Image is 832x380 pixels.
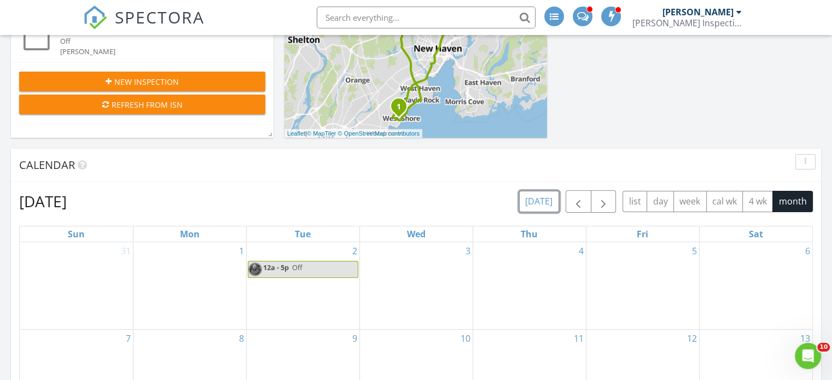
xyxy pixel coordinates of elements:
[350,330,359,347] a: Go to September 9, 2025
[699,242,812,330] td: Go to September 6, 2025
[399,106,405,113] div: 65 Linwood St, West Haven, CT 06516
[622,191,647,212] button: list
[19,157,75,172] span: Calendar
[577,242,586,260] a: Go to September 4, 2025
[586,242,699,330] td: Go to September 5, 2025
[83,15,205,38] a: SPECTORA
[519,191,559,212] button: [DATE]
[566,190,591,213] button: Previous month
[28,99,257,110] div: Refresh from ISN
[114,76,179,87] span: New Inspection
[20,242,133,330] td: Go to August 31, 2025
[317,7,536,28] input: Search everything...
[685,330,699,347] a: Go to September 12, 2025
[19,190,67,212] h2: [DATE]
[246,242,359,330] td: Go to September 2, 2025
[795,343,821,369] iframe: Intercom live chat
[742,191,773,212] button: 4 wk
[66,226,87,242] a: Sunday
[60,46,245,57] div: [PERSON_NAME]
[263,262,289,272] span: 12a - 5p
[458,330,473,347] a: Go to September 10, 2025
[662,7,734,17] div: [PERSON_NAME]
[673,191,707,212] button: week
[60,36,245,46] div: Off
[397,103,401,111] i: 1
[706,191,743,212] button: cal wk
[83,5,107,30] img: The Best Home Inspection Software - Spectora
[338,130,420,137] a: © OpenStreetMap contributors
[19,95,265,114] button: Refresh from ISN
[405,226,428,242] a: Wednesday
[133,242,246,330] td: Go to September 1, 2025
[287,130,305,137] a: Leaflet
[803,242,812,260] a: Go to September 6, 2025
[572,330,586,347] a: Go to September 11, 2025
[237,242,246,260] a: Go to September 1, 2025
[690,242,699,260] a: Go to September 5, 2025
[292,262,302,272] span: Off
[248,262,262,276] img: may_2025.jpg
[19,72,265,91] button: New Inspection
[115,5,205,28] span: SPECTORA
[124,330,133,347] a: Go to September 7, 2025
[772,191,813,212] button: month
[284,129,422,138] div: |
[359,242,473,330] td: Go to September 3, 2025
[463,242,473,260] a: Go to September 3, 2025
[647,191,674,212] button: day
[178,226,202,242] a: Monday
[293,226,313,242] a: Tuesday
[635,226,650,242] a: Friday
[307,130,336,137] a: © MapTiler
[591,190,616,213] button: Next month
[747,226,765,242] a: Saturday
[519,226,540,242] a: Thursday
[817,343,830,352] span: 10
[473,242,586,330] td: Go to September 4, 2025
[119,242,133,260] a: Go to August 31, 2025
[237,330,246,347] a: Go to September 8, 2025
[350,242,359,260] a: Go to September 2, 2025
[798,330,812,347] a: Go to September 13, 2025
[632,17,742,28] div: Schaefer Inspection Service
